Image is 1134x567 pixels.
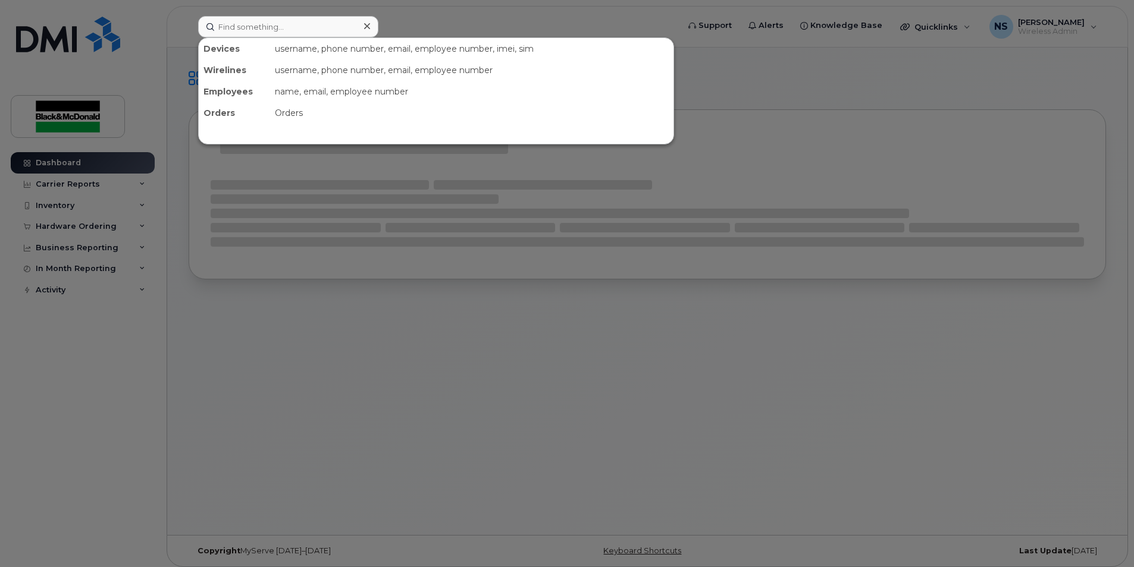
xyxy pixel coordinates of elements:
[270,102,673,124] div: Orders
[199,38,270,59] div: Devices
[270,81,673,102] div: name, email, employee number
[199,81,270,102] div: Employees
[199,102,270,124] div: Orders
[270,38,673,59] div: username, phone number, email, employee number, imei, sim
[199,59,270,81] div: Wirelines
[270,59,673,81] div: username, phone number, email, employee number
